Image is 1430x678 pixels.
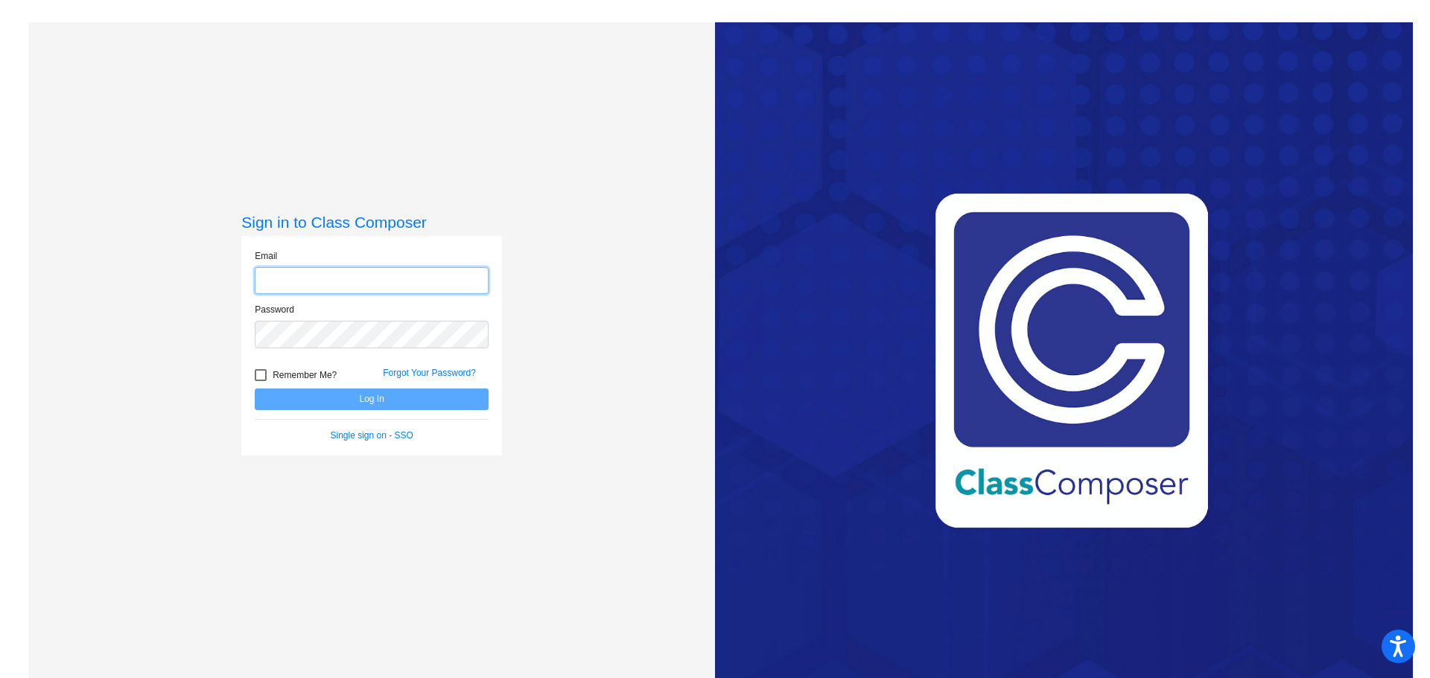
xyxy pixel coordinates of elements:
a: Forgot Your Password? [383,368,476,378]
h3: Sign in to Class Composer [241,213,502,231]
label: Password [255,303,294,316]
span: Remember Me? [273,366,337,384]
label: Email [255,249,277,263]
a: Single sign on - SSO [331,430,413,441]
button: Log In [255,388,489,410]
